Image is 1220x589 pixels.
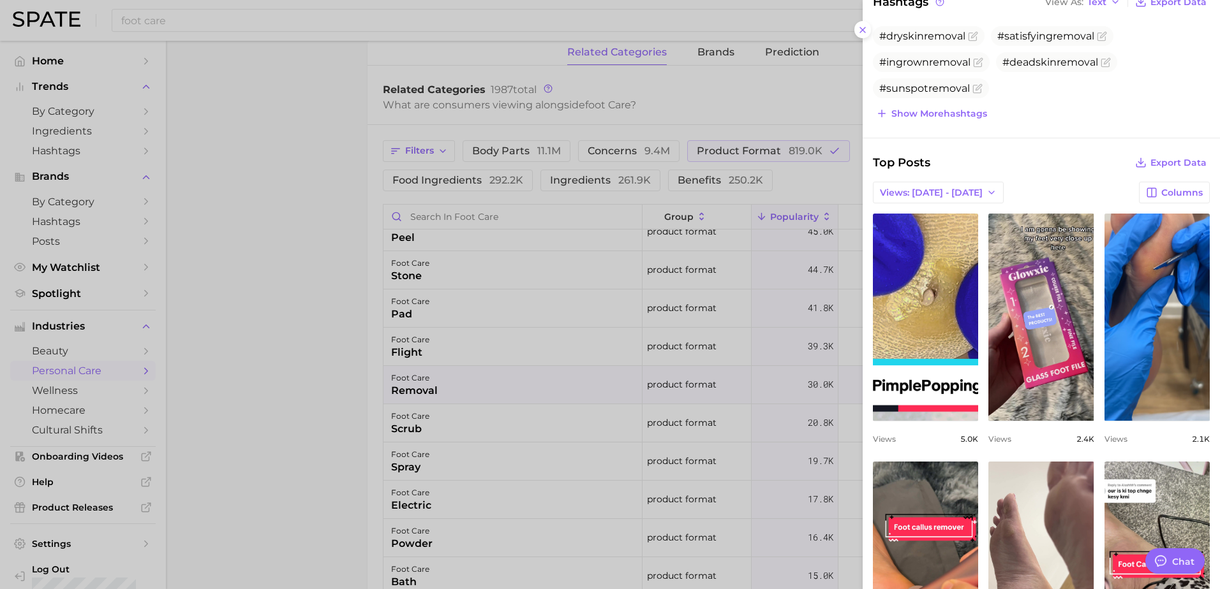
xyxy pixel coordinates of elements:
[1161,187,1203,198] span: Columns
[1097,31,1107,41] button: Flag as miscategorized or irrelevant
[879,30,965,42] span: #dryskinremoval
[1150,157,1207,168] span: Export Data
[873,154,930,171] span: Top Posts
[972,84,983,94] button: Flag as miscategorized or irrelevant
[1105,434,1127,444] span: Views
[997,30,1094,42] span: #satisfyingremoval
[879,56,971,68] span: #ingrownremoval
[973,57,983,68] button: Flag as miscategorized or irrelevant
[1139,182,1210,203] button: Columns
[873,434,896,444] span: Views
[988,434,1011,444] span: Views
[891,108,987,119] span: Show more hashtags
[873,182,1004,203] button: Views: [DATE] - [DATE]
[960,434,978,444] span: 5.0k
[1101,57,1111,68] button: Flag as miscategorized or irrelevant
[1076,434,1094,444] span: 2.4k
[880,187,983,198] span: Views: [DATE] - [DATE]
[873,105,990,122] button: Show morehashtags
[879,82,970,94] span: #sunspotremoval
[1132,154,1210,171] button: Export Data
[1002,56,1098,68] span: #deadskinremoval
[968,31,978,41] button: Flag as miscategorized or irrelevant
[1192,434,1210,444] span: 2.1k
